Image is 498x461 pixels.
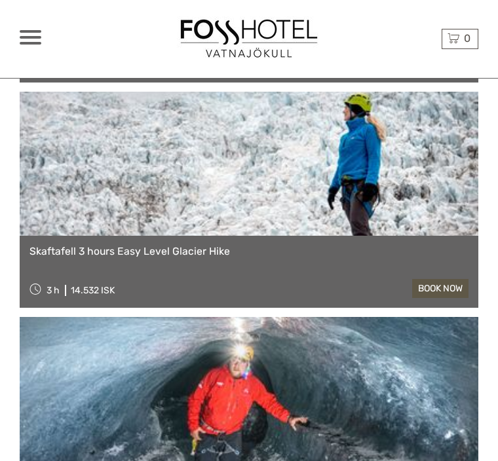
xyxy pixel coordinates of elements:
span: 0 [462,32,472,45]
div: 14.532 ISK [71,285,115,296]
span: 3 h [47,285,60,296]
a: book now [412,279,469,298]
p: We're away right now. Please check back later! [18,23,148,33]
a: Skaftafell 3 hours Easy Level Glacier Hike [29,246,469,258]
img: 1557-1dcff947-c9a7-417e-baa9-fe7e8cf73edc_logo_big.jpg [177,16,321,62]
button: Open LiveChat chat widget [151,20,166,36]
